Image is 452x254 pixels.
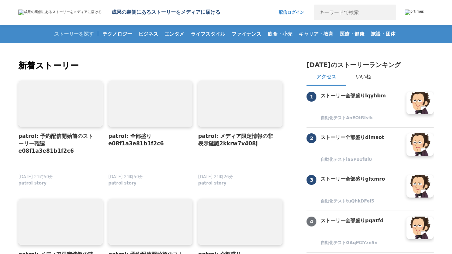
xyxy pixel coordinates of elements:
[368,31,398,37] span: 施設・団体
[265,25,295,43] a: 飲食・小売
[265,31,295,37] span: 飲食・小売
[188,25,228,43] a: ライフスタイル
[229,31,264,37] span: ファイナンス
[321,240,377,246] span: 自動化テストGAqM2Yzn5n
[405,10,424,15] img: prtimes
[188,31,228,37] span: ライフスタイル
[108,180,137,186] span: patrol story
[307,69,346,86] button: アクセス
[162,25,187,43] a: エンタメ
[18,132,97,155] a: patrol: 予約配信開始前のストーリー確認e08f1a3e81b1f2c6
[337,25,367,43] a: 医療・健康
[18,59,284,72] h2: 新着ストーリー
[321,217,401,224] h3: ストーリー全部盛りpqatfd
[307,133,316,143] span: 2
[321,240,401,247] a: 自動化テストGAqM2Yzn5n
[321,92,401,114] a: ストーリー全部盛りlqyhbm
[108,182,137,187] a: patrol story
[100,25,135,43] a: テクノロジー
[18,182,47,187] a: patrol story
[108,132,187,148] a: patrol: 全部盛りe08f1a3e81b1f2c6
[100,31,135,37] span: テクノロジー
[198,132,277,148] a: patrol: メディア限定情報の非表示確認2kkrw7v408j
[136,25,161,43] a: ビジネス
[321,92,401,99] h3: ストーリー全部盛りlqyhbm
[321,198,401,205] a: 自動化テストtuQhkDFeI5
[337,31,367,37] span: 医療・健康
[18,180,47,186] span: patrol story
[296,31,336,37] span: キャリア・教育
[18,9,220,16] a: 成果の裏側にあるストーリーをメディアに届ける 成果の裏側にあるストーリーをメディアに届ける
[198,182,226,187] a: patrol story
[381,5,396,20] button: 検索
[272,5,311,20] a: 配信ログイン
[321,133,401,156] a: ストーリー全部盛りdlmsot
[321,157,372,163] span: 自動化テストlaSPo1fBl0
[321,198,374,204] span: 自動化テストtuQhkDFeI5
[18,174,53,179] span: [DATE] 21時50分
[229,25,264,43] a: ファイナンス
[346,69,381,86] button: いいね
[108,174,143,179] span: [DATE] 21時50分
[136,31,161,37] span: ビジネス
[198,174,233,179] span: [DATE] 21時26分
[321,157,401,163] a: 自動化テストlaSPo1fBl0
[368,25,398,43] a: 施設・団体
[307,217,316,226] span: 4
[321,175,401,198] a: ストーリー全部盛りgfxmro
[321,115,401,122] a: 自動化テストAnEOtRIsfk
[321,115,373,121] span: 自動化テストAnEOtRIsfk
[162,31,187,37] span: エンタメ
[18,10,102,15] img: 成果の裏側にあるストーリーをメディアに届ける
[307,61,401,69] h2: [DATE]のストーリーランキング
[405,10,434,15] a: prtimes
[314,5,381,20] input: キーワードで検索
[307,175,316,185] span: 3
[296,25,336,43] a: キャリア・教育
[307,92,316,102] span: 1
[112,9,220,16] h1: 成果の裏側にあるストーリーをメディアに届ける
[321,133,401,141] h3: ストーリー全部盛りdlmsot
[198,180,226,186] span: patrol story
[321,175,401,183] h3: ストーリー全部盛りgfxmro
[321,217,401,239] a: ストーリー全部盛りpqatfd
